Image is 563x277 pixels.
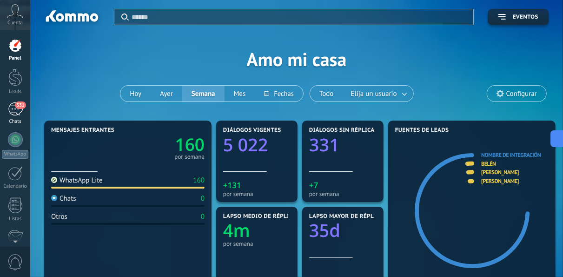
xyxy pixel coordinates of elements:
a: [PERSON_NAME] [481,177,519,185]
text: 35d [309,219,340,243]
text: +7 [309,180,318,190]
span: Diálogos sin réplica [309,127,375,134]
img: Chats [51,195,57,201]
a: [PERSON_NAME] [481,169,519,176]
button: Todo [310,86,343,101]
div: por semana [174,155,205,159]
div: por semana [223,240,291,247]
text: 4m [223,219,250,243]
button: Fechas [255,86,303,101]
button: Elija un usuario [343,86,413,101]
span: Cuenta [7,20,23,26]
text: 5 022 [223,133,268,157]
a: Belén [481,160,496,168]
div: 0 [201,194,205,203]
button: Mes [225,86,255,101]
span: Configurar [506,90,537,98]
div: WhatsApp [2,150,28,159]
div: Listas [2,216,29,222]
text: 331 [309,133,339,157]
span: Elija un usuario [349,88,399,100]
a: 35d [309,219,377,243]
div: WhatsApp Lite [51,176,103,185]
button: Hoy [120,86,151,101]
button: Ayer [151,86,182,101]
span: Diálogos vigentes [223,127,281,134]
a: Nombre de integración [481,151,541,159]
text: 160 [175,132,205,156]
text: +131 [223,180,241,190]
button: Semana [182,86,225,101]
div: Calendario [2,183,29,189]
div: por semana [309,190,377,197]
div: por semana [223,190,291,197]
span: Mensajes entrantes [51,127,114,134]
div: Chats [51,194,76,203]
div: Chats [2,119,29,125]
span: 331 [15,101,26,109]
span: Fuentes de leads [395,127,449,134]
div: 0 [201,212,205,221]
a: 160 [128,132,205,156]
span: Lapso mayor de réplica [309,213,383,220]
img: WhatsApp Lite [51,177,57,183]
span: Eventos [513,14,538,20]
div: 160 [193,176,205,185]
button: Eventos [488,9,549,25]
div: Panel [2,55,29,61]
div: Otros [51,212,67,221]
span: Lapso medio de réplica [223,213,297,220]
div: Leads [2,89,29,95]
